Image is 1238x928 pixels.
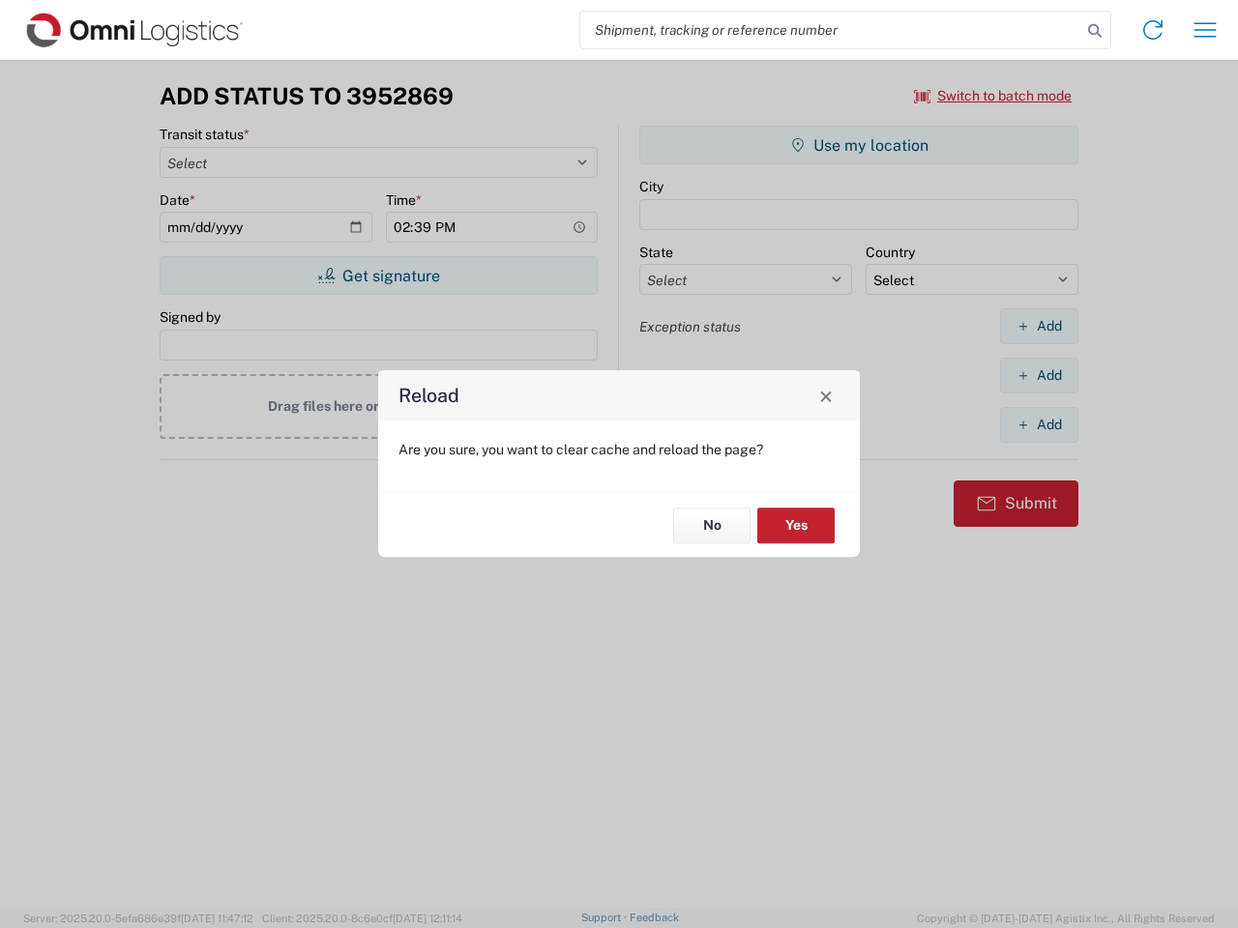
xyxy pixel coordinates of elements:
p: Are you sure, you want to clear cache and reload the page? [398,441,840,458]
button: No [673,507,751,543]
button: Yes [757,507,835,543]
button: Close [812,382,840,409]
input: Shipment, tracking or reference number [580,12,1081,48]
h4: Reload [398,382,459,410]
